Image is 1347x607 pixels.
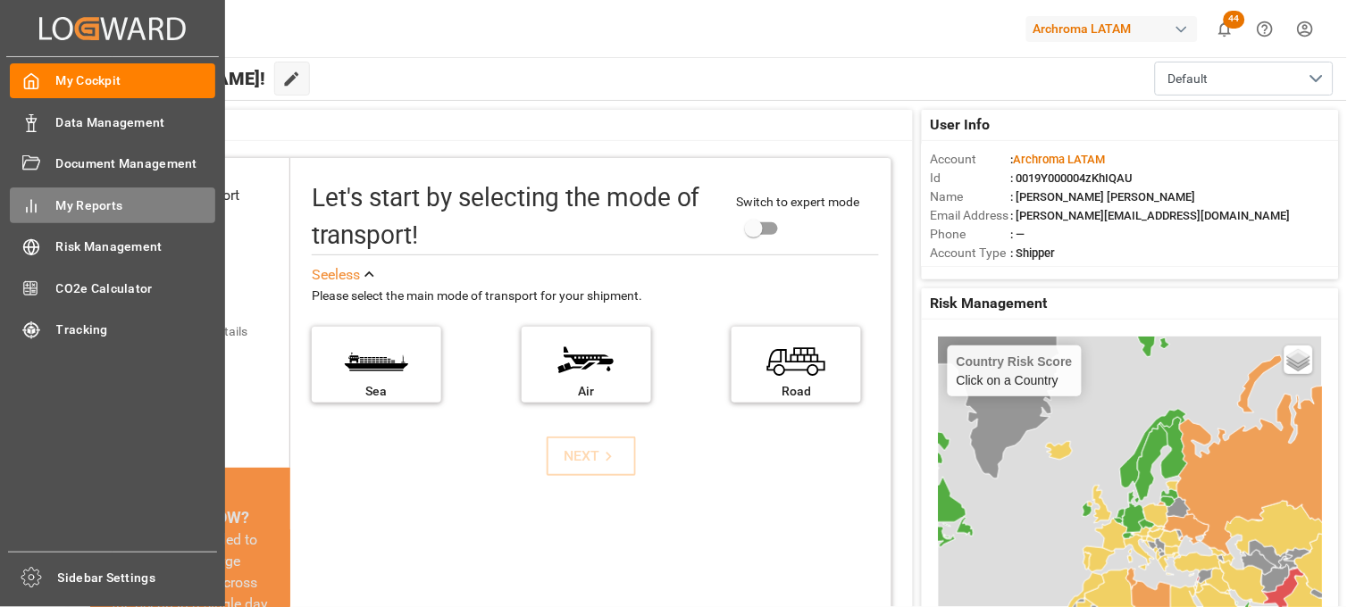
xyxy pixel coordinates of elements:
span: Email Address [931,206,1011,225]
h4: Country Risk Score [957,354,1073,369]
div: See less [312,264,360,286]
span: CO2e Calculator [56,279,216,298]
div: Archroma LATAM [1026,16,1198,42]
span: Document Management [56,154,216,173]
span: Tracking [56,320,216,339]
span: Data Management [56,113,216,132]
a: Tracking [10,312,215,347]
a: My Cockpit [10,63,215,98]
a: Layers [1284,345,1313,374]
button: show 44 new notifications [1205,9,1245,49]
a: Risk Management [10,229,215,264]
span: My Reports [56,196,216,215]
span: Switch to expert mode [737,195,860,209]
span: Risk Management [931,293,1048,314]
span: Risk Management [56,237,216,256]
span: Hello [PERSON_NAME]! [73,62,265,96]
span: : Shipper [1011,246,1056,260]
span: : — [1011,228,1025,241]
div: Click on a Country [957,354,1073,387]
button: open menu [1155,62,1334,96]
span: Account Type [931,244,1011,262]
span: : [PERSON_NAME][EMAIL_ADDRESS][DOMAIN_NAME] [1011,209,1291,222]
button: Help Center [1245,9,1285,49]
span: Archroma LATAM [1014,153,1106,166]
div: Please select the main mode of transport for your shipment. [312,286,879,307]
span: Id [931,169,1011,187]
span: User Info [931,114,991,136]
a: CO2e Calculator [10,270,215,305]
button: Archroma LATAM [1026,12,1205,46]
span: : 0019Y000004zKhIQAU [1011,171,1134,185]
div: Road [740,382,852,401]
span: My Cockpit [56,71,216,90]
span: Phone [931,225,1011,244]
span: 44 [1224,11,1245,29]
div: NEXT [564,445,618,467]
a: My Reports [10,187,215,222]
div: Let's start by selecting the mode of transport! [312,179,719,254]
div: Air [531,382,642,401]
span: Default [1168,70,1209,88]
a: Data Management [10,104,215,139]
button: NEXT [547,437,636,476]
span: Name [931,187,1011,206]
span: Account [931,150,1011,169]
span: Sidebar Settings [58,569,218,587]
span: : [1011,153,1106,166]
span: : [PERSON_NAME] [PERSON_NAME] [1011,190,1196,204]
div: Sea [321,382,432,401]
a: Document Management [10,146,215,181]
